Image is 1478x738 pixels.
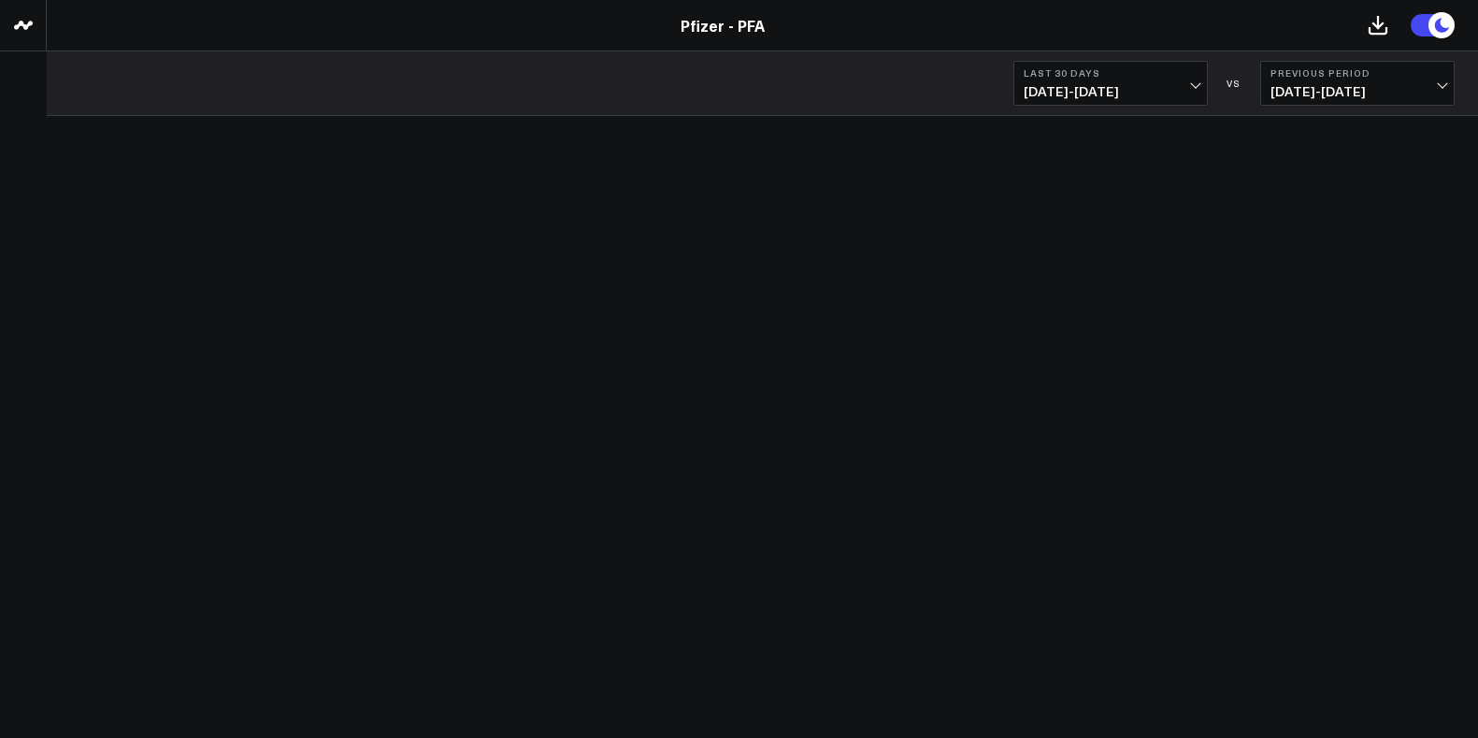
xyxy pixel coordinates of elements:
b: Previous Period [1270,67,1444,79]
b: Last 30 Days [1024,67,1198,79]
button: Previous Period[DATE]-[DATE] [1260,61,1455,106]
span: [DATE] - [DATE] [1024,84,1198,99]
a: Pfizer - PFA [681,15,765,36]
button: Last 30 Days[DATE]-[DATE] [1013,61,1208,106]
div: VS [1217,78,1251,89]
span: [DATE] - [DATE] [1270,84,1444,99]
